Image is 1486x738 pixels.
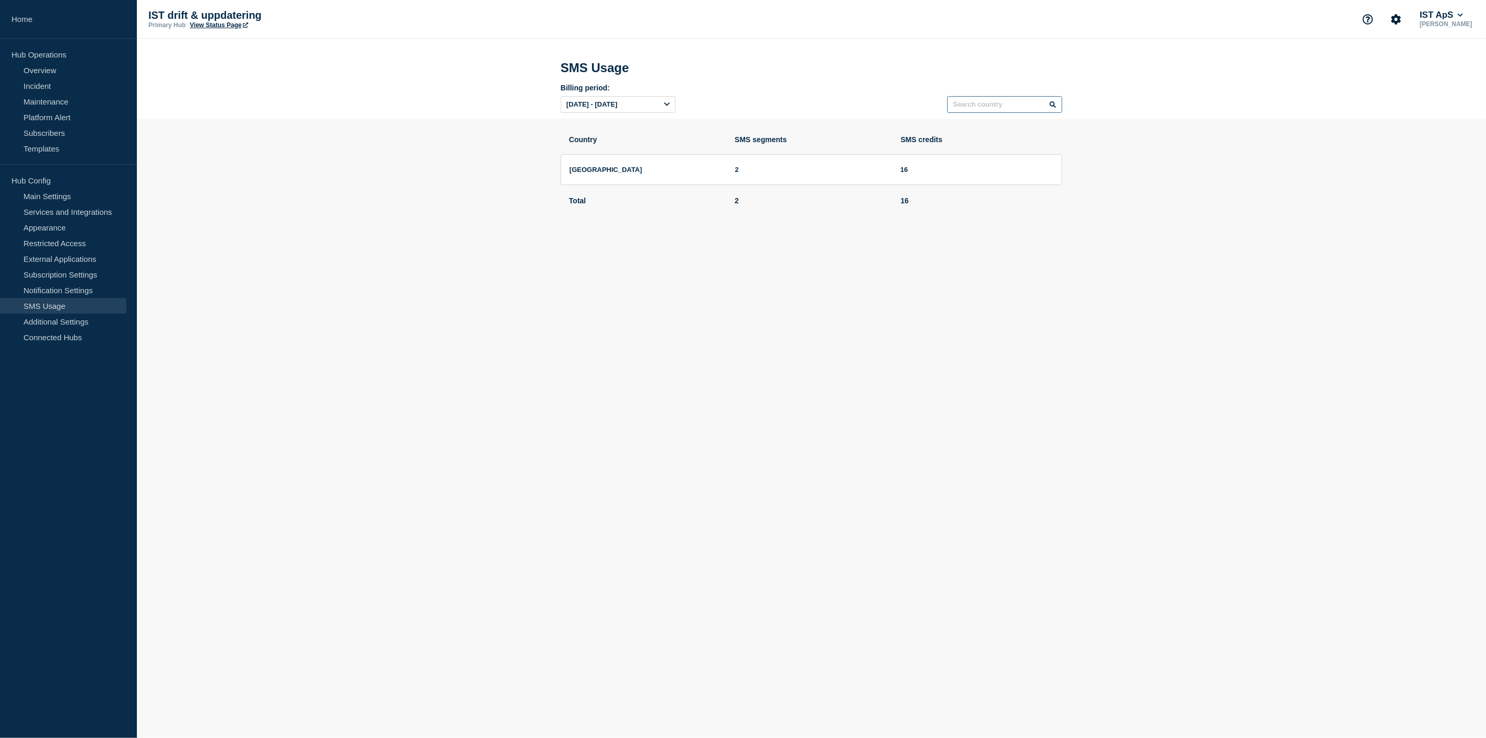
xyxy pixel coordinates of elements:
[190,21,248,29] a: View Status Page
[1418,10,1465,20] button: IST ApS
[561,84,676,92] div: Billing period:
[148,21,185,29] p: Primary Hub
[148,9,357,21] p: IST drift & uppdatering
[1357,8,1379,30] button: Support
[1385,8,1407,30] button: Account settings
[901,135,1054,144] span: SMS credits
[900,166,1053,174] span: 16
[735,166,888,174] span: 2
[569,135,722,144] span: Country
[561,61,1062,75] h1: SMS Usage
[735,197,888,205] span: 2
[1418,20,1475,28] p: [PERSON_NAME]
[901,197,1054,205] span: 16
[569,197,722,205] span: Total
[566,100,618,108] span: [DATE] - [DATE]
[735,135,888,144] span: SMS segments
[947,96,1062,113] input: Search country
[570,166,723,174] span: [GEOGRAPHIC_DATA]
